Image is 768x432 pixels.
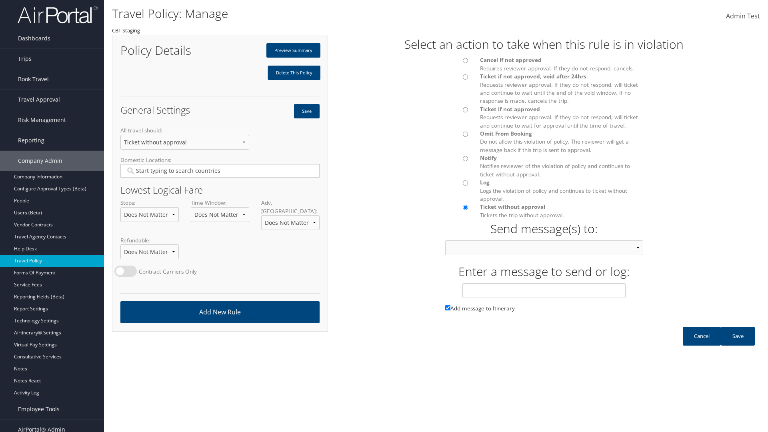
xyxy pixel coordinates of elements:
[480,105,540,113] span: Ticket if not approved
[480,154,497,162] span: Notify
[112,27,140,34] small: CBT Staging
[120,244,179,259] select: Refundable:
[191,207,249,222] select: Time Window:
[120,135,249,150] select: All travel should:
[18,130,44,150] span: Reporting
[112,5,544,22] h1: Travel Policy: Manage
[726,12,760,20] span: Admin Test
[126,167,314,175] input: Domestic Locations:
[120,301,320,323] a: Add New Rule
[120,126,249,156] label: All travel should:
[120,105,214,115] h2: General Settings
[261,199,320,236] label: Adv. [GEOGRAPHIC_DATA]:
[120,207,179,222] select: Stops:
[120,199,179,228] label: Stops:
[480,105,643,130] label: Requests reviewer approval. If they do not respond, will ticket and continue to wait for approval...
[445,240,643,255] select: Warning: Invalid argument supplied for foreach() in /var/www/[DOMAIN_NAME][URL] on line 20
[445,304,643,317] label: Please leave this blank if you are unsure.
[726,4,760,29] a: Admin Test
[18,5,98,24] img: airportal-logo.png
[445,220,643,237] h1: Send message(s) to:
[721,327,755,346] a: Save
[261,215,320,230] select: Adv. [GEOGRAPHIC_DATA]:
[191,199,249,228] label: Time Window:
[120,44,214,56] h1: Policy Details
[480,130,643,154] label: Do not allow this violation of policy. The reviewer will get a message back if this trip is sent ...
[480,178,643,203] label: Logs the violation of policy and continues to ticket without approval.
[480,72,643,105] label: Requests reviewer approval. If they do not respond, will ticket and continue to wait until the en...
[480,56,643,72] label: Requires reviewer approval. If they do not respond, cancels.
[18,110,66,130] span: Risk Management
[120,236,179,266] label: Refundable:
[18,90,60,110] span: Travel Approval
[18,69,49,89] span: Book Travel
[120,156,320,184] label: Domestic Locations:
[18,151,62,171] span: Company Admin
[480,203,545,210] span: Ticket without approval
[480,203,643,219] label: Tickets the trip without approval.
[120,185,320,195] h2: Lowest Logical Fare
[445,305,450,310] input: Please leave this blank if you are unsure. Add message to Itinerary
[480,154,643,178] label: Notifies reviewer of the violation of policy and continues to ticket without approval.
[328,263,760,280] h1: Enter a message to send or log:
[480,130,532,137] span: Omit From Booking
[480,72,586,80] span: Ticket if not approved, void after 24hrs
[266,43,320,58] a: Preview Summary
[328,36,760,53] h1: Select an action to take when this rule is in violation
[480,178,490,186] span: Log
[18,399,60,419] span: Employee Tools
[480,56,542,64] span: Cancel if not approved
[139,268,197,276] label: Contract Carriers Only
[268,66,320,80] a: Delete This Policy
[683,327,721,346] a: Cancel
[18,28,50,48] span: Dashboards
[294,104,320,118] button: Save
[18,49,32,69] span: Trips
